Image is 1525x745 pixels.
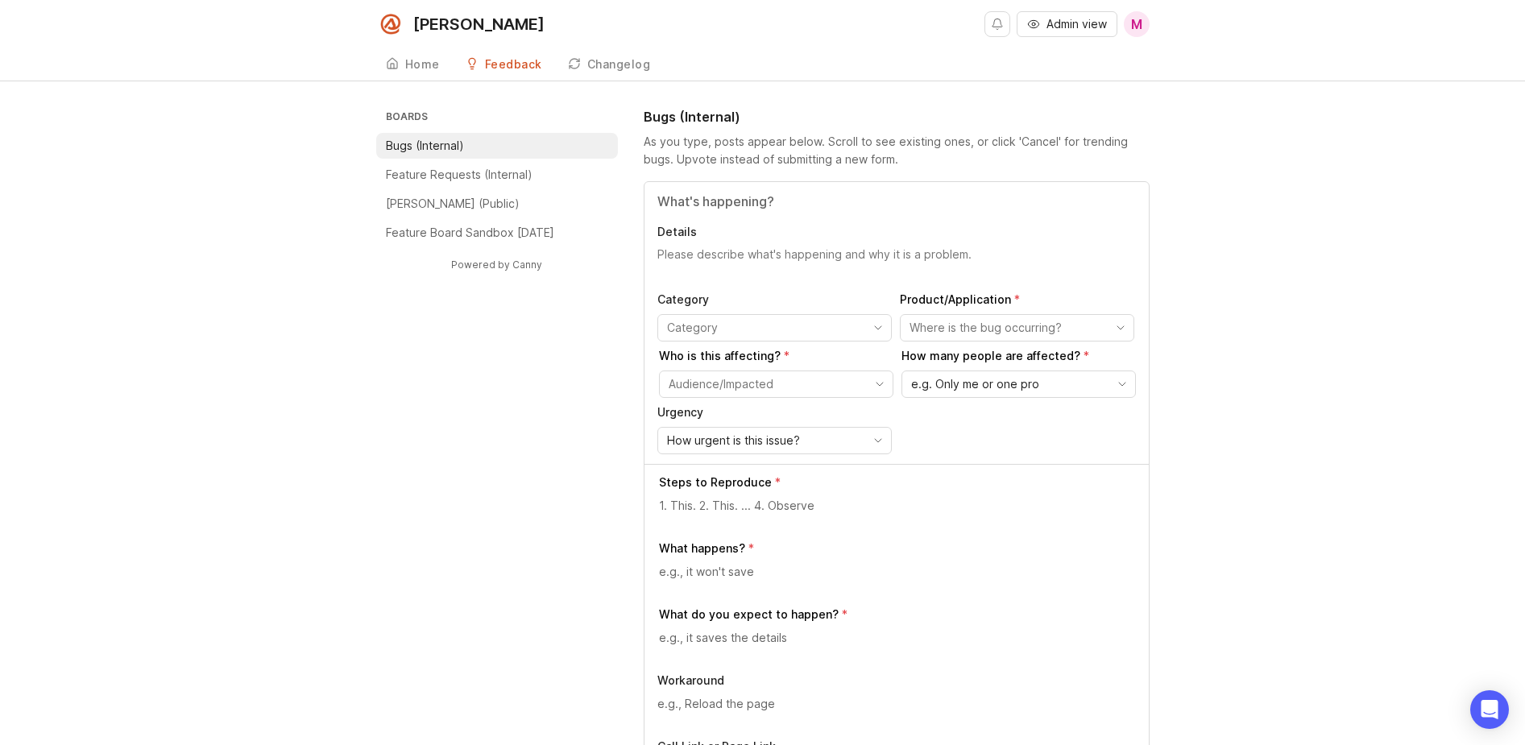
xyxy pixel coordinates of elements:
img: Smith.ai logo [376,10,405,39]
a: Feedback [456,48,552,81]
a: Changelog [558,48,661,81]
button: M [1124,11,1150,37]
input: Category [667,319,864,337]
p: Category [657,292,892,308]
p: Bugs (Internal) [386,138,464,154]
div: As you type, posts appear below. Scroll to see existing ones, or click 'Cancel' for trending bugs... [644,133,1150,168]
p: Details [657,224,1136,240]
div: toggle menu [900,314,1134,341]
p: Product/Application [900,292,1134,308]
button: Notifications [984,11,1010,37]
svg: toggle icon [865,321,891,334]
h3: Boards [383,107,618,130]
p: [PERSON_NAME] (Public) [386,196,520,212]
div: Changelog [587,59,651,70]
div: toggle menu [901,370,1136,398]
svg: toggle icon [865,434,891,447]
div: Home [405,59,440,70]
button: Admin view [1017,11,1117,37]
span: e.g. Only me or one pro [911,375,1039,393]
p: What happens? [659,540,745,557]
a: Bugs (Internal) [376,133,618,159]
svg: toggle icon [1109,378,1135,391]
input: Audience/Impacted [669,375,865,393]
p: Feature Requests (Internal) [386,167,533,183]
div: toggle menu [657,314,892,341]
p: What do you expect to happen? [659,606,839,623]
p: How many people are affected? [901,348,1136,364]
span: How urgent is this issue? [667,432,800,449]
textarea: Details [657,246,1136,279]
div: Feedback [485,59,542,70]
a: Feature Requests (Internal) [376,162,618,188]
p: Urgency [657,404,892,420]
h1: Bugs (Internal) [644,107,740,126]
div: toggle menu [657,427,892,454]
span: Admin view [1046,16,1107,32]
a: Powered by Canny [449,255,545,274]
input: Where is the bug occurring? [910,319,1106,337]
a: Feature Board Sandbox [DATE] [376,220,618,246]
p: Workaround [657,673,1136,689]
div: toggle menu [659,370,893,398]
a: Home [376,48,450,81]
svg: toggle icon [867,378,893,391]
p: Steps to Reproduce [659,474,772,490]
svg: toggle icon [1108,321,1133,334]
input: Title [657,192,1136,211]
span: M [1131,14,1142,34]
div: [PERSON_NAME] [413,16,545,32]
div: Open Intercom Messenger [1470,690,1509,729]
p: Feature Board Sandbox [DATE] [386,225,554,241]
a: [PERSON_NAME] (Public) [376,191,618,217]
p: Who is this affecting? [659,348,893,364]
